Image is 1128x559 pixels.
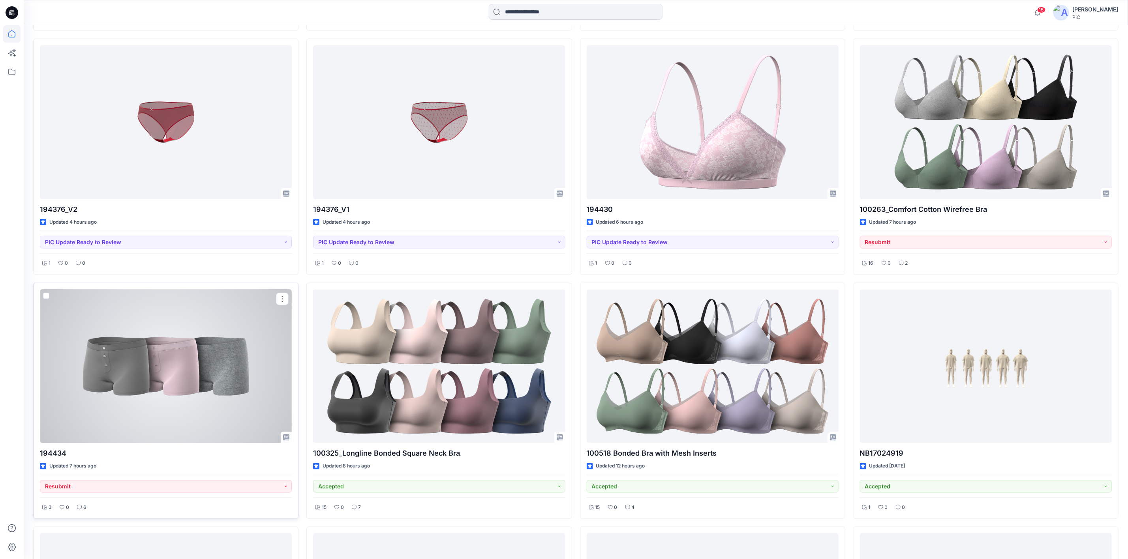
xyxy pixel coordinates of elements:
[40,290,292,443] a: 194434
[65,259,68,267] p: 0
[860,290,1112,443] a: NB17024919
[1037,7,1046,13] span: 15
[869,503,871,512] p: 1
[596,218,644,226] p: Updated 6 hours ago
[860,204,1112,215] p: 100263_Comfort Cotton Wirefree Bra
[313,204,565,215] p: 194376_V1
[358,503,361,512] p: 7
[905,259,908,267] p: 2
[885,503,888,512] p: 0
[49,259,51,267] p: 1
[40,45,292,199] a: 194376_V2
[596,462,645,470] p: Updated 12 hours ago
[323,462,370,470] p: Updated 8 hours ago
[313,45,565,199] a: 194376_V1
[322,503,327,512] p: 15
[869,259,874,267] p: 16
[40,448,292,459] p: 194434
[338,259,341,267] p: 0
[595,503,600,512] p: 15
[860,45,1112,199] a: 100263_Comfort Cotton Wirefree Bra
[341,503,344,512] p: 0
[612,259,615,267] p: 0
[40,204,292,215] p: 194376_V2
[49,462,96,470] p: Updated 7 hours ago
[1072,14,1118,20] div: PIC
[587,448,839,459] p: 100518 Bonded Bra with Mesh Inserts
[313,448,565,459] p: 100325_Longline Bonded Square Neck Bra
[869,218,916,226] p: Updated 7 hours ago
[587,290,839,443] a: 100518 Bonded Bra with Mesh Inserts
[82,259,85,267] p: 0
[632,503,635,512] p: 4
[313,290,565,443] a: 100325_Longline Bonded Square Neck Bra
[322,259,324,267] p: 1
[595,259,597,267] p: 1
[66,503,69,512] p: 0
[355,259,358,267] p: 0
[49,503,52,512] p: 3
[629,259,632,267] p: 0
[902,503,905,512] p: 0
[888,259,891,267] p: 0
[614,503,617,512] p: 0
[323,218,370,226] p: Updated 4 hours ago
[587,204,839,215] p: 194430
[83,503,86,512] p: 6
[869,462,905,470] p: Updated [DATE]
[1053,5,1069,21] img: avatar
[49,218,97,226] p: Updated 4 hours ago
[860,448,1112,459] p: NB17024919
[1072,5,1118,14] div: [PERSON_NAME]
[587,45,839,199] a: 194430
